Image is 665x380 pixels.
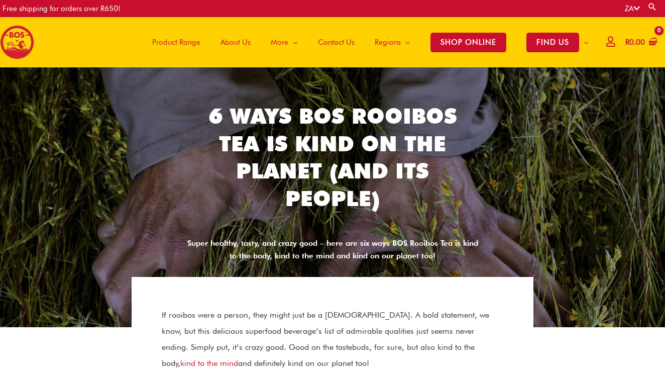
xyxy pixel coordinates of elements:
h2: 6 Ways BOS Rooibos Tea Is Kind On The Planet (And Its People) [187,103,478,212]
span: Regions [375,27,401,57]
span: Contact Us [318,27,355,57]
div: Super healthy, tasty, and crazy good – here are six ways BOS Rooibos Tea is kind to the body, kin... [187,237,478,262]
p: If rooibos were a person, they might just be a [DEMOGRAPHIC_DATA]. A bold statement, we know, but... [162,307,503,371]
a: ZA [625,4,640,13]
a: Contact Us [308,17,365,67]
a: Product Range [142,17,210,67]
bdi: 0.00 [625,38,645,47]
span: About Us [220,27,251,57]
span: More [271,27,288,57]
span: SHOP ONLINE [430,33,506,52]
span: FIND US [526,33,579,52]
nav: Site Navigation [135,17,599,67]
a: About Us [210,17,261,67]
a: kind to the mind [180,358,238,368]
a: More [261,17,308,67]
span: R [625,38,629,47]
a: Regions [365,17,420,67]
span: Product Range [152,27,200,57]
a: Search button [647,2,657,12]
a: View Shopping Cart, empty [623,31,657,54]
a: SHOP ONLINE [420,17,516,67]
